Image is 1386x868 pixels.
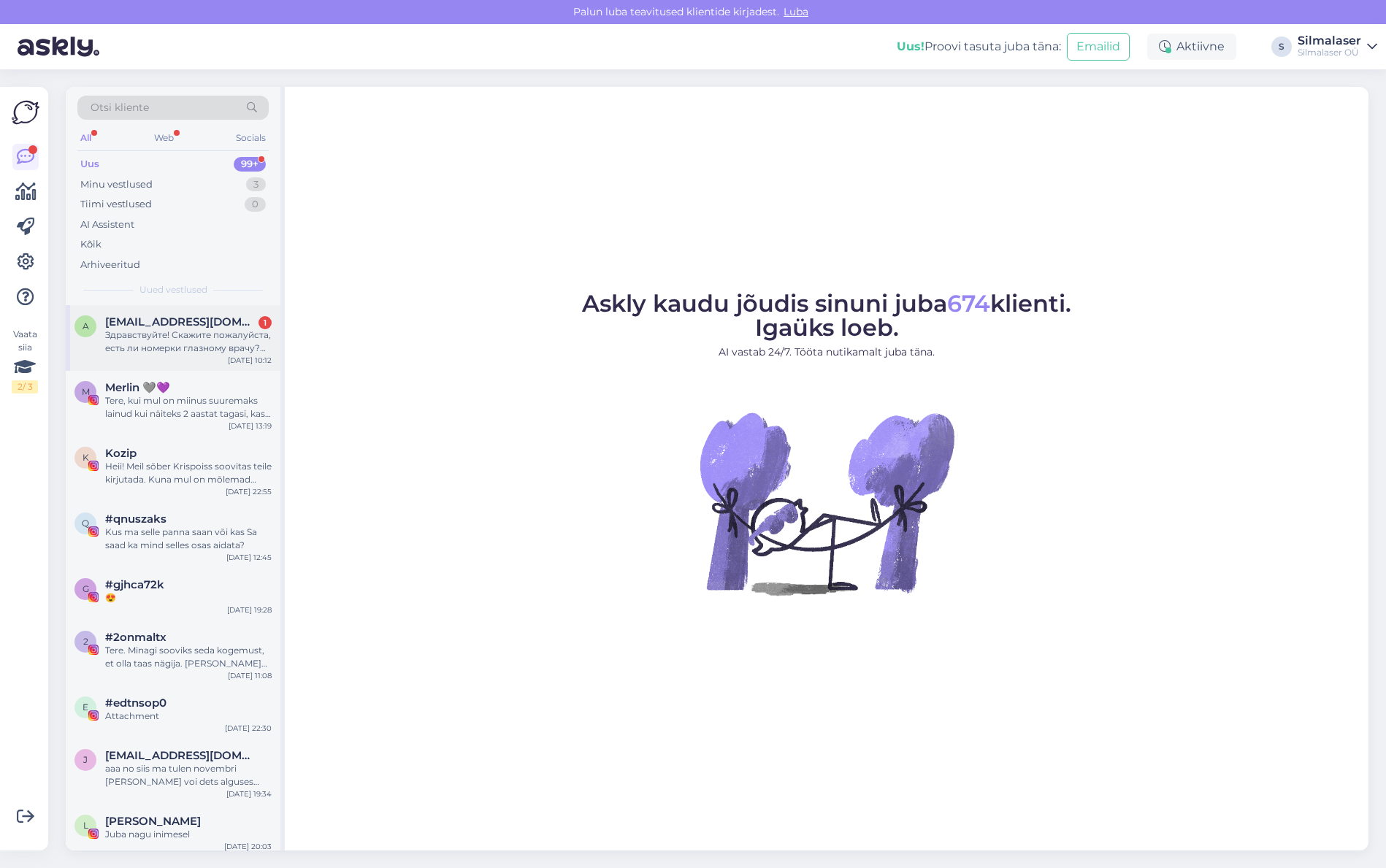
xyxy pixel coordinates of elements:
[105,447,137,460] span: Kozip
[225,723,272,734] div: [DATE] 22:30
[105,315,257,329] span: Alissa3@yandex.ru
[105,381,170,394] span: Merlin 🩶💜
[83,636,88,647] span: 2
[105,749,257,762] span: jasmine.mahov@gmail.com
[91,100,149,115] span: Otsi kliente
[12,328,38,393] div: Vaata siia
[224,841,272,852] div: [DATE] 20:03
[233,128,269,147] div: Socials
[105,696,166,710] span: #edtnsop0
[82,518,89,529] span: q
[80,177,153,192] div: Minu vestlused
[105,762,272,788] div: aaa no siis ma tulen novembri [PERSON_NAME] voi dets alguses uuringule ja m2rtsis opile kui silm ...
[582,289,1071,342] span: Askly kaudu jõudis sinuni juba klienti. Igaüks loeb.
[105,644,272,670] div: Tere. Minagi sooviks seda kogemust, et olla taas nägija. [PERSON_NAME] alates neljandast klassist...
[105,526,272,552] div: Kus ma selle panna saan või kas Sa saad ka mind selles osas aidata?
[228,355,272,366] div: [DATE] 10:12
[80,218,134,232] div: AI Assistent
[1298,35,1377,58] a: SilmalaserSilmalaser OÜ
[105,512,166,526] span: #qnuszaks
[947,289,990,318] span: 674
[105,591,272,604] div: 😍
[12,99,39,126] img: Askly Logo
[105,460,272,486] div: Heii! Meil sõber Krispoiss soovitas teile kirjutada. Kuna mul on mõlemad silmad -5 kanti, siis mõ...
[897,39,924,53] b: Uus!
[695,372,958,634] img: No Chat active
[80,237,102,252] div: Kõik
[105,710,272,723] div: Attachment
[105,828,272,841] div: Juba nagu inimesel
[1271,37,1292,57] div: S
[226,486,272,497] div: [DATE] 22:55
[779,5,813,18] span: Luba
[82,386,90,397] span: M
[83,320,89,331] span: A
[897,38,1061,55] div: Proovi tasuta juba täna:
[582,345,1071,360] p: AI vastab 24/7. Tööta nutikamalt juba täna.
[83,583,89,594] span: g
[151,128,177,147] div: Web
[227,604,272,615] div: [DATE] 19:28
[246,177,266,192] div: 3
[245,197,266,212] div: 0
[226,788,272,799] div: [DATE] 19:34
[1147,34,1236,60] div: Aktiivne
[80,157,99,172] div: Uus
[228,670,272,681] div: [DATE] 11:08
[83,452,89,463] span: K
[105,329,272,355] div: Здравствуйте! Скажите пожалуйста, есть ли номерки глазному врачу? Ребенок 9 лет
[80,197,152,212] div: Tiimi vestlused
[12,380,38,393] div: 2 / 3
[259,316,272,329] div: 1
[105,631,166,644] span: #2onmaltx
[105,394,272,420] div: Tere, kui mul on miinus suuremaks lainud kui näiteks 2 aastat tagasi, kas siis on üldse mõtet sil...
[83,754,88,765] span: j
[229,420,272,431] div: [DATE] 13:19
[105,815,201,828] span: Lisabet Loigu
[83,820,88,831] span: L
[234,157,266,172] div: 99+
[83,702,88,713] span: e
[77,128,94,147] div: All
[1298,35,1361,47] div: Silmalaser
[105,578,164,591] span: #gjhca72k
[226,552,272,563] div: [DATE] 12:45
[1298,47,1361,58] div: Silmalaser OÜ
[139,283,207,296] span: Uued vestlused
[80,258,140,272] div: Arhiveeritud
[1067,33,1130,61] button: Emailid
